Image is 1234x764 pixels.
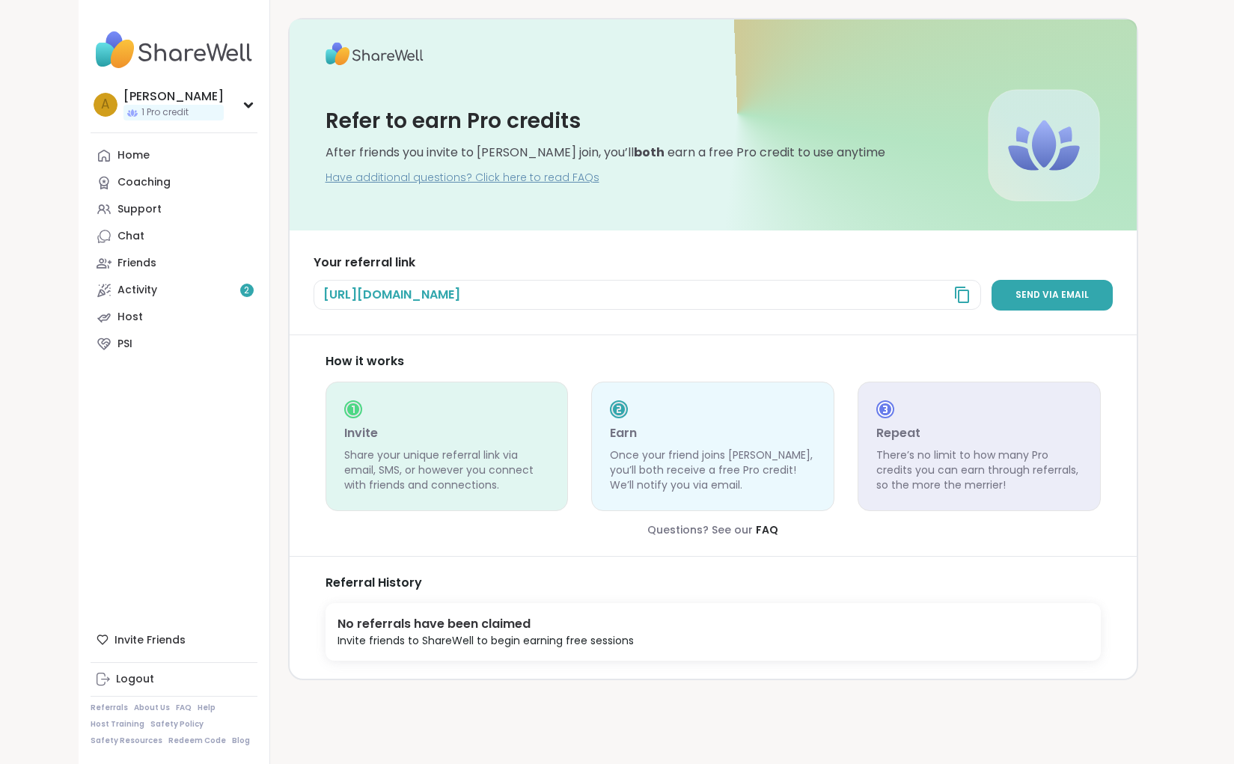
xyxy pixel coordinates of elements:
[326,575,1101,591] div: Referral History
[91,703,128,713] a: Referrals
[91,169,257,196] a: Coaching
[117,148,150,163] div: Home
[123,88,224,105] div: [PERSON_NAME]
[101,95,109,114] span: A
[91,331,257,358] a: PSI
[91,142,257,169] a: Home
[91,250,257,277] a: Friends
[326,523,1101,538] div: Questions? See our
[91,277,257,304] a: Activity2
[91,304,257,331] a: Host
[91,666,257,693] a: Logout
[198,703,216,713] a: Help
[117,310,143,325] div: Host
[91,736,162,746] a: Safety Resources
[634,144,665,161] b: both
[610,448,816,492] p: Once your friend joins [PERSON_NAME], you’ll both receive a free Pro credit! We’ll notify you via...
[91,24,257,76] img: ShareWell Nav Logo
[344,424,550,442] h3: Invite
[326,353,1101,370] div: How it works
[117,202,162,217] div: Support
[150,719,204,730] a: Safety Policy
[876,424,1082,442] h3: Repeat
[117,337,132,352] div: PSI
[117,175,171,190] div: Coaching
[326,37,424,70] img: ShareWell Logo
[1015,289,1089,302] span: Send via email
[232,736,250,746] a: Blog
[876,448,1082,492] p: There’s no limit to how many Pro credits you can earn through referrals, so the more the merrier!
[168,736,226,746] a: Redeem Code
[326,106,581,135] h3: Refer to earn Pro credits
[314,254,1113,271] h3: Your referral link
[176,703,192,713] a: FAQ
[117,229,144,244] div: Chat
[244,284,249,297] span: 2
[117,256,156,271] div: Friends
[91,196,257,223] a: Support
[141,106,189,119] span: 1 Pro credit
[117,283,157,298] div: Activity
[992,280,1113,311] a: Send via email
[91,719,144,730] a: Host Training
[344,448,550,492] p: Share your unique referral link via email, SMS, or however you connect with friends and connections.
[610,424,816,442] h3: Earn
[337,615,634,633] div: No referrals have been claimed
[323,287,460,303] span: [URL][DOMAIN_NAME]
[91,626,257,653] div: Invite Friends
[326,144,885,161] div: After friends you invite to [PERSON_NAME] join, you’ll earn a free Pro credit to use anytime
[337,633,634,649] div: Invite friends to ShareWell to begin earning free sessions
[134,703,170,713] a: About Us
[326,171,599,186] a: Have additional questions? Click here to read FAQs
[756,522,778,537] a: FAQ
[91,223,257,250] a: Chat
[116,672,154,687] div: Logout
